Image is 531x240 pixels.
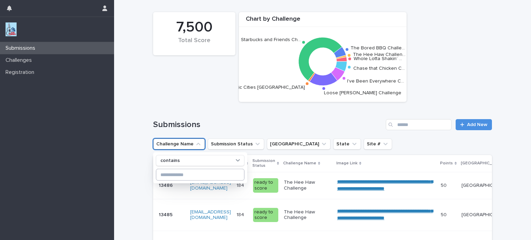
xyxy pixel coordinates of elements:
p: Registration [3,69,40,76]
p: [GEOGRAPHIC_DATA] [461,160,504,167]
p: Submissions [3,45,41,51]
text: The Hee Haw Challen… [353,52,406,57]
button: Site # [364,138,392,150]
div: Chart by Challenge [239,16,407,27]
p: 13485 [159,211,174,218]
button: Challenge Name [153,138,205,150]
p: Challenges [3,57,37,64]
div: 7,500 [165,19,224,36]
div: Total Score [165,37,224,51]
button: State [333,138,361,150]
p: [GEOGRAPHIC_DATA] [462,183,509,189]
div: ready to score [253,178,278,193]
h1: Submissions [153,120,383,130]
p: The Hee Haw Challenge [284,180,332,191]
p: [GEOGRAPHIC_DATA] [462,212,509,218]
p: 50 [441,211,448,218]
text: Chase that Chicken C… [353,66,405,70]
text: I've Been Everywhere C… [347,79,404,84]
div: ready to score [253,208,278,222]
p: 50 [441,181,448,189]
button: Submission Status [208,138,264,150]
p: 184 [236,181,245,189]
text: Music Cities [GEOGRAPHIC_DATA] [230,85,305,89]
p: Points [440,160,453,167]
text: Whole Lotta Shakin’ … [354,56,402,61]
p: 13486 [159,181,174,189]
img: jxsLJbdS1eYBI7rVAS4p [6,22,17,36]
a: Add New [456,119,492,130]
p: contains [160,157,180,163]
a: [EMAIL_ADDRESS][DOMAIN_NAME] [190,210,231,220]
p: The Hee Haw Challenge [284,209,332,221]
text: Loose [PERSON_NAME] Challenge [324,90,401,95]
p: Challenge Name [283,160,316,167]
p: Submission Status [252,157,275,170]
button: Closest City [267,138,330,150]
span: Add New [467,122,487,127]
p: Image Link [336,160,357,167]
text: Starbucks and Friends Ch… [241,37,301,42]
text: The Bored BBQ Challe… [351,46,405,50]
input: Search [386,119,451,130]
p: 184 [236,211,245,218]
